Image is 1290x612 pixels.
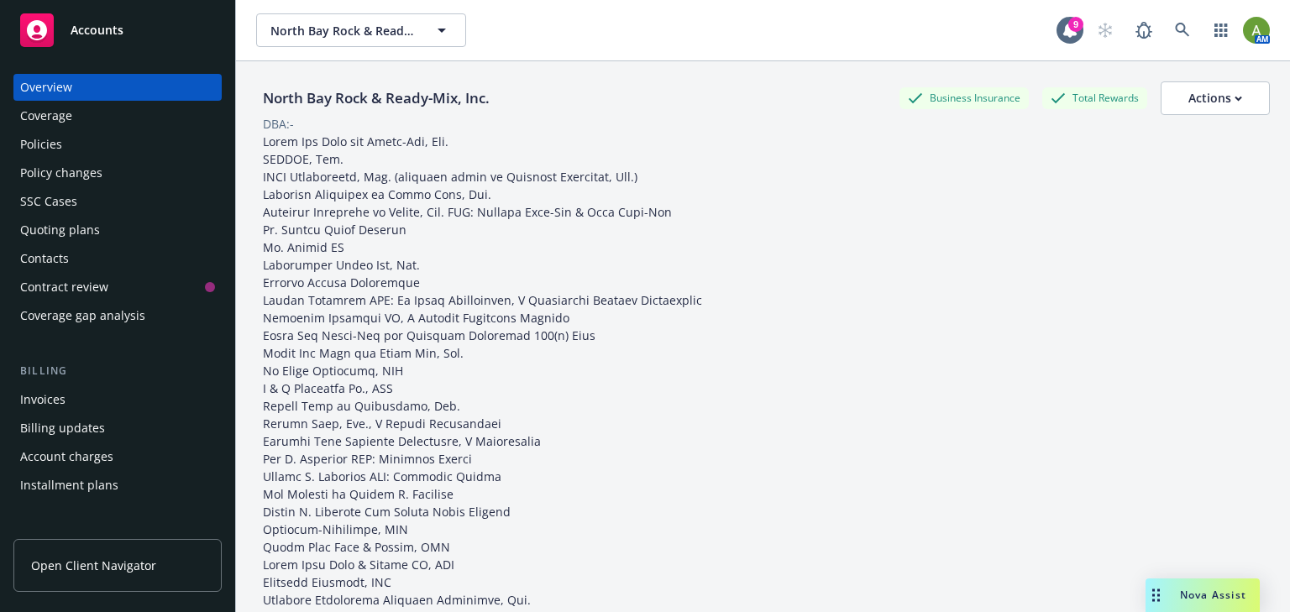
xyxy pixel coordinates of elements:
div: Overview [20,74,72,101]
div: Billing [13,363,222,379]
span: Open Client Navigator [31,557,156,574]
a: Billing updates [13,415,222,442]
div: Quoting plans [20,217,100,243]
div: Account charges [20,443,113,470]
div: North Bay Rock & Ready-Mix, Inc. [256,87,496,109]
a: Installment plans [13,472,222,499]
div: Business Insurance [899,87,1029,108]
div: Drag to move [1146,578,1167,612]
div: Coverage gap analysis [20,302,145,329]
button: Actions [1161,81,1270,115]
div: Invoices [20,386,66,413]
a: Coverage gap analysis [13,302,222,329]
div: Installment plans [20,472,118,499]
div: Contacts [20,245,69,272]
a: Start snowing [1088,13,1122,47]
a: SSC Cases [13,188,222,215]
a: Quoting plans [13,217,222,243]
div: Total Rewards [1042,87,1147,108]
div: SSC Cases [20,188,77,215]
span: Accounts [71,24,123,37]
div: Contract review [20,274,108,301]
span: North Bay Rock & Ready-Mix, Inc. [270,22,416,39]
a: Invoices [13,386,222,413]
div: Billing updates [20,415,105,442]
div: Coverage [20,102,72,129]
div: DBA: - [263,115,294,133]
a: Switch app [1204,13,1238,47]
div: 9 [1068,17,1083,32]
img: photo [1243,17,1270,44]
a: Policies [13,131,222,158]
a: Overview [13,74,222,101]
div: Policies [20,131,62,158]
a: Search [1166,13,1199,47]
a: Coverage [13,102,222,129]
a: Contacts [13,245,222,272]
button: North Bay Rock & Ready-Mix, Inc. [256,13,466,47]
a: Accounts [13,7,222,54]
button: Nova Assist [1146,578,1260,612]
div: Actions [1188,82,1242,114]
a: Contract review [13,274,222,301]
span: Nova Assist [1180,588,1246,602]
a: Report a Bug [1127,13,1161,47]
a: Account charges [13,443,222,470]
a: Policy changes [13,160,222,186]
div: Policy changes [20,160,102,186]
